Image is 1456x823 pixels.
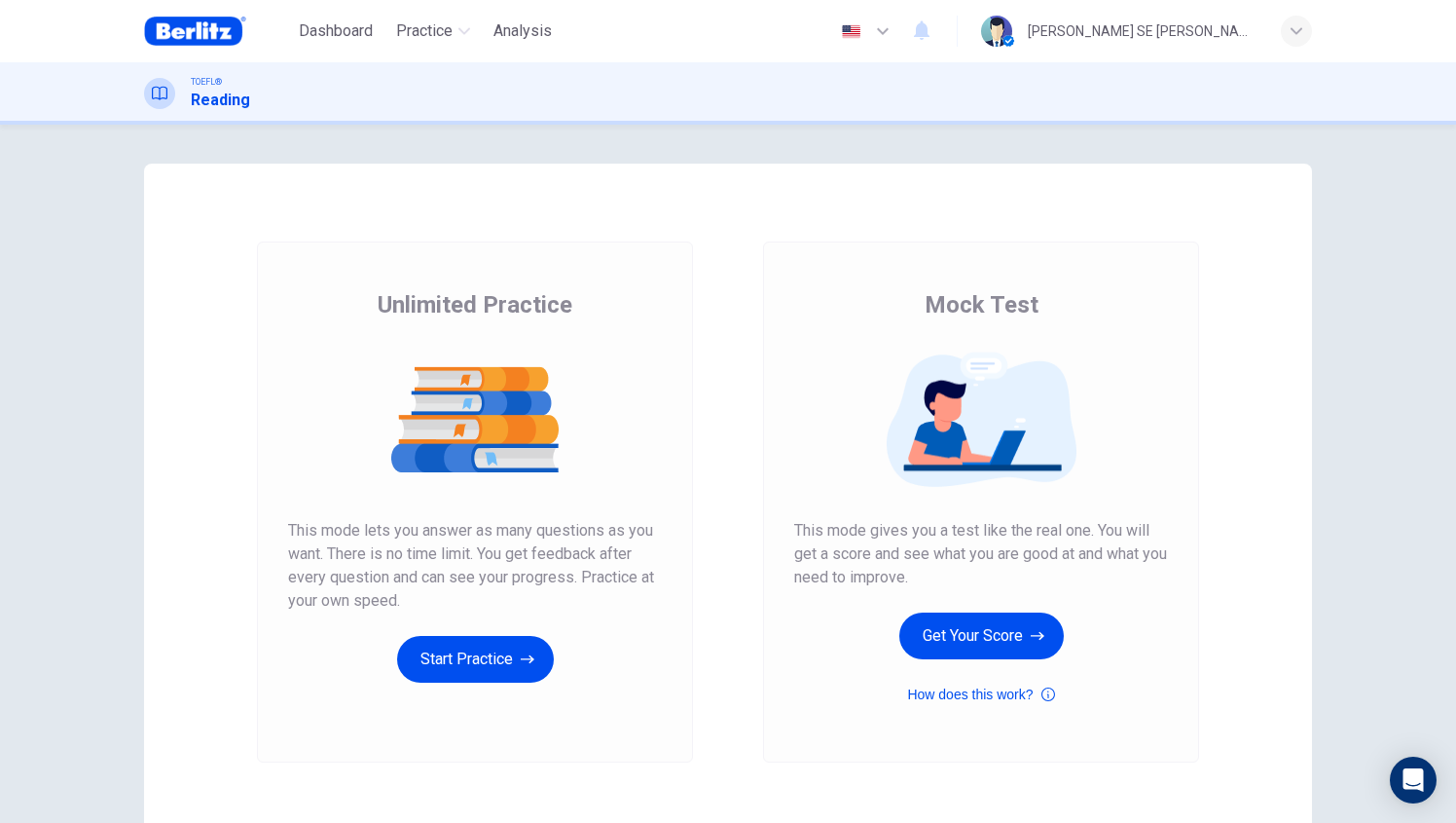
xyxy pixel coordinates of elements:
div: [PERSON_NAME] SE [PERSON_NAME] [1028,19,1257,43]
button: Practice [388,14,478,49]
button: Start Practice [397,636,554,683]
a: Berlitz Brasil logo [144,12,291,51]
h1: Reading [191,89,250,112]
div: Open Intercom Messenger [1390,757,1437,804]
span: Dashboard [299,19,373,43]
button: How does this work? [907,683,1054,706]
img: en [839,24,863,39]
button: Analysis [486,14,560,49]
button: Get Your Score [899,613,1064,659]
span: Mock Test [925,289,1038,320]
img: Berlitz Brasil logo [144,12,246,51]
span: TOEFL® [191,75,222,89]
span: Analysis [493,19,552,43]
span: This mode lets you answer as many questions as you want. There is no time limit. You get feedback... [288,519,662,613]
span: Practice [396,19,453,43]
span: Unlimited Practice [378,289,572,320]
img: Profile picture [981,16,1012,47]
button: Dashboard [291,14,381,49]
span: This mode gives you a test like the real one. You will get a score and see what you are good at a... [794,519,1168,589]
